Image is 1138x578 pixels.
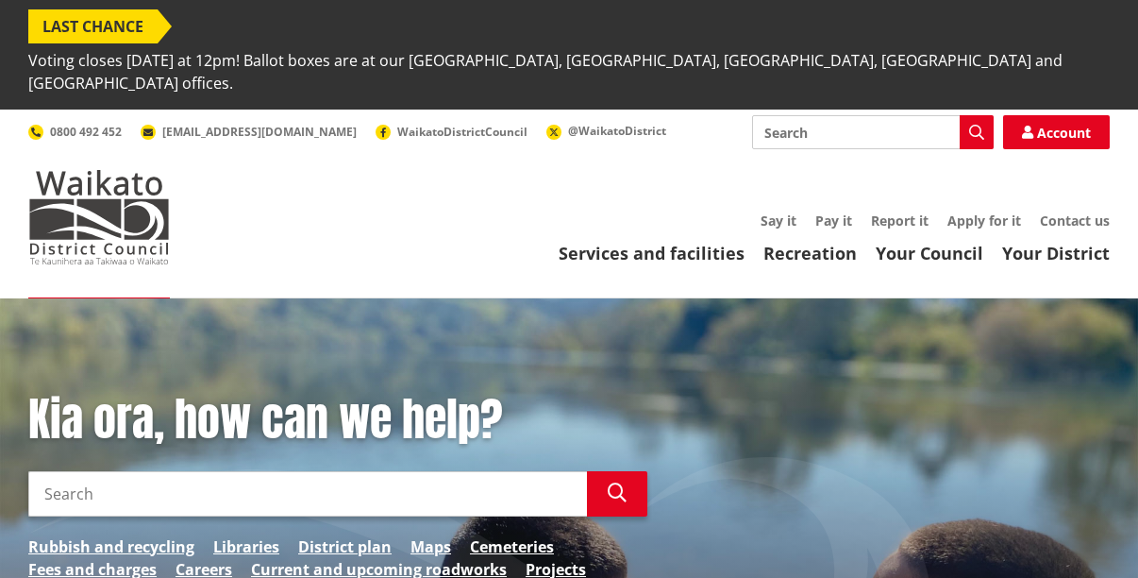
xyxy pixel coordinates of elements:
[28,170,170,264] img: Waikato District Council - Te Kaunihera aa Takiwaa o Waikato
[50,124,122,140] span: 0800 492 452
[815,212,852,229] a: Pay it
[141,124,357,140] a: [EMAIL_ADDRESS][DOMAIN_NAME]
[397,124,527,140] span: WaikatoDistrictCouncil
[568,123,666,139] span: @WaikatoDistrict
[28,43,1110,100] span: Voting closes [DATE] at 12pm! Ballot boxes are at our [GEOGRAPHIC_DATA], [GEOGRAPHIC_DATA], [GEOG...
[871,212,929,229] a: Report it
[213,535,279,558] a: Libraries
[763,242,857,264] a: Recreation
[1002,242,1110,264] a: Your District
[298,535,392,558] a: District plan
[1003,115,1110,149] a: Account
[28,393,647,448] h1: Kia ora, how can we help?
[470,535,554,558] a: Cemeteries
[28,9,158,43] span: LAST CHANCE
[947,212,1021,229] a: Apply for it
[410,535,451,558] a: Maps
[376,124,527,140] a: WaikatoDistrictCouncil
[28,124,122,140] a: 0800 492 452
[761,212,796,229] a: Say it
[28,535,194,558] a: Rubbish and recycling
[28,471,587,517] input: Search input
[559,242,745,264] a: Services and facilities
[752,115,994,149] input: Search input
[162,124,357,140] span: [EMAIL_ADDRESS][DOMAIN_NAME]
[546,123,666,139] a: @WaikatoDistrict
[1040,212,1110,229] a: Contact us
[876,242,983,264] a: Your Council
